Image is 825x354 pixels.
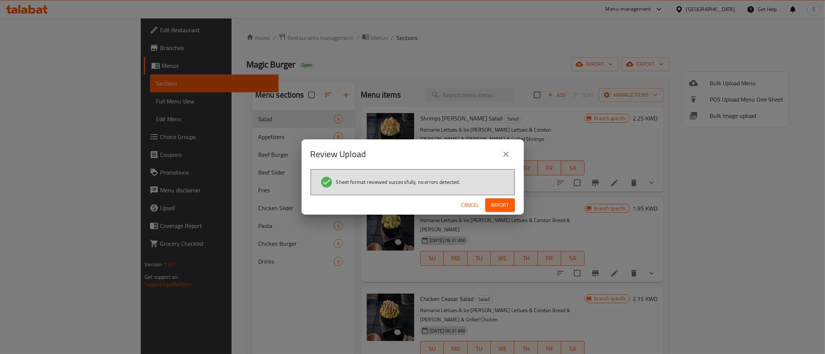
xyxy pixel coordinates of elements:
button: Cancel [459,198,482,212]
span: Import [491,201,509,210]
span: Sheet format reviewed successfully, no errors detected. [336,178,460,186]
h2: Review Upload [310,148,366,160]
span: Cancel [462,201,479,210]
button: Import [485,198,515,212]
button: close [497,145,515,163]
